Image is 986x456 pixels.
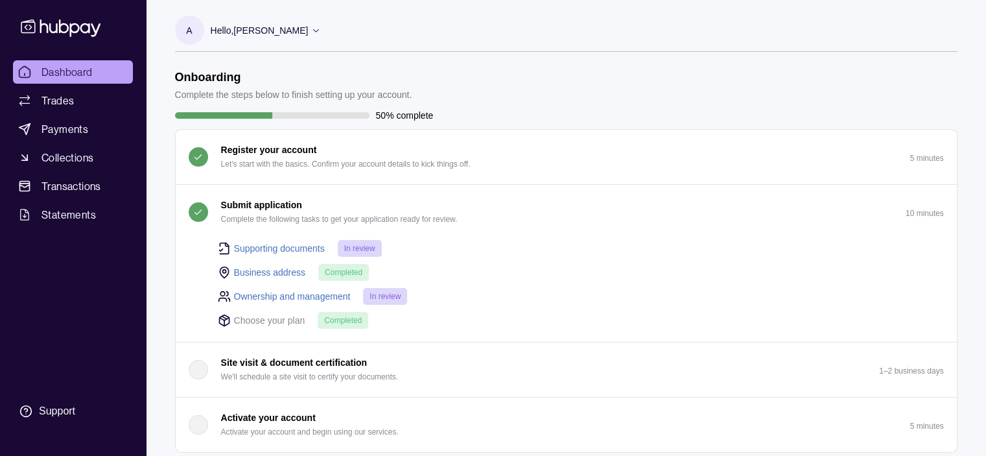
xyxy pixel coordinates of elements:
span: In review [344,244,375,253]
div: Domaine [67,77,100,85]
div: Submit application Complete the following tasks to get your application ready for review.10 minutes [176,239,957,342]
p: Submit application [221,198,302,212]
p: Activate your account [221,411,316,425]
p: 50% complete [376,108,434,123]
a: Payments [13,117,133,141]
p: 5 minutes [910,154,943,163]
a: Business address [234,265,306,280]
span: Dashboard [41,64,93,80]
a: Transactions [13,174,133,198]
p: Complete the steps below to finish setting up your account. [175,88,412,102]
a: Supporting documents [234,241,325,256]
div: Mots-clés [161,77,198,85]
span: Trades [41,93,74,108]
p: 5 minutes [910,422,943,431]
p: A [186,23,192,38]
div: Domaine: [DOMAIN_NAME] [34,34,147,44]
p: Let's start with the basics. Confirm your account details to kick things off. [221,157,471,171]
span: Statements [41,207,96,222]
button: Activate your account Activate your account and begin using our services.5 minutes [176,398,957,452]
img: logo_orange.svg [21,21,31,31]
p: 10 minutes [906,209,944,218]
p: Site visit & document certification [221,355,368,370]
span: In review [370,292,401,301]
p: Choose your plan [234,313,305,328]
p: 1–2 business days [879,366,943,376]
h1: Onboarding [175,70,412,84]
a: Support [13,398,133,425]
span: Transactions [41,178,101,194]
a: Collections [13,146,133,169]
img: website_grey.svg [21,34,31,44]
button: Site visit & document certification We'll schedule a site visit to certify your documents.1–2 bus... [176,342,957,397]
a: Ownership and management [234,289,351,304]
button: Submit application Complete the following tasks to get your application ready for review.10 minutes [176,185,957,239]
p: Complete the following tasks to get your application ready for review. [221,212,458,226]
div: Support [39,404,75,418]
span: Collections [41,150,93,165]
a: Trades [13,89,133,112]
p: Activate your account and begin using our services. [221,425,399,439]
span: Payments [41,121,88,137]
p: Hello, [PERSON_NAME] [211,23,309,38]
button: Register your account Let's start with the basics. Confirm your account details to kick things of... [176,130,957,184]
p: We'll schedule a site visit to certify your documents. [221,370,399,384]
a: Statements [13,203,133,226]
img: tab_keywords_by_traffic_grey.svg [147,75,158,86]
span: Completed [325,268,362,277]
p: Register your account [221,143,317,157]
div: v 4.0.25 [36,21,64,31]
span: Completed [324,316,362,325]
a: Dashboard [13,60,133,84]
img: tab_domain_overview_orange.svg [53,75,63,86]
